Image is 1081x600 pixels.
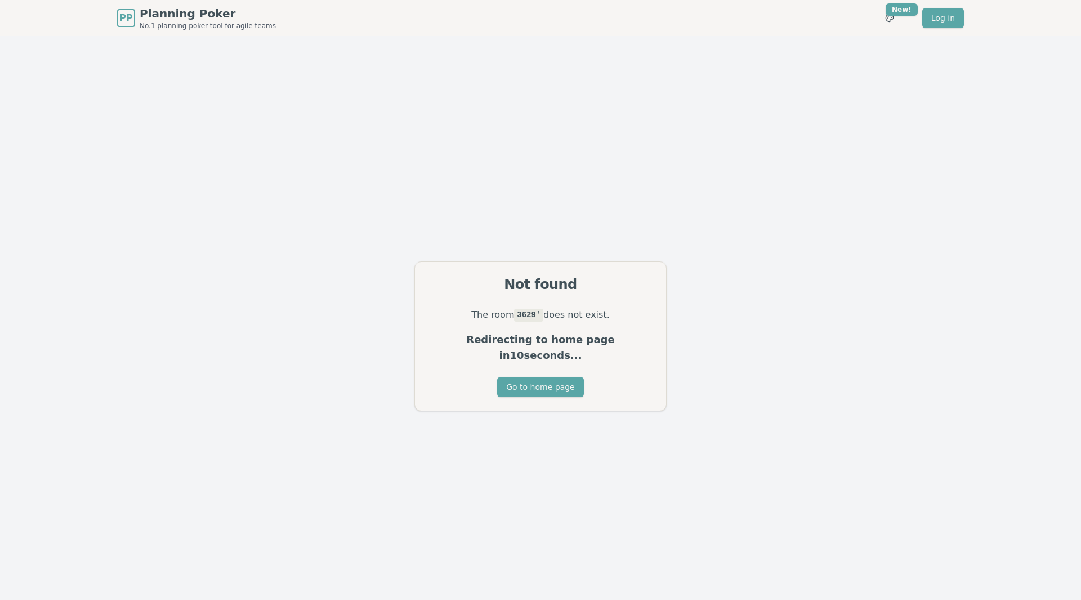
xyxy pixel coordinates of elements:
[497,377,583,397] button: Go to home page
[428,307,653,323] p: The room does not exist.
[922,8,964,28] a: Log in
[428,275,653,294] div: Not found
[879,8,900,28] button: New!
[140,6,276,21] span: Planning Poker
[428,332,653,363] p: Redirecting to home page in 10 seconds...
[886,3,918,16] div: New!
[514,309,543,321] code: 3629'
[117,6,276,30] a: PPPlanning PokerNo.1 planning poker tool for agile teams
[119,11,132,25] span: PP
[140,21,276,30] span: No.1 planning poker tool for agile teams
